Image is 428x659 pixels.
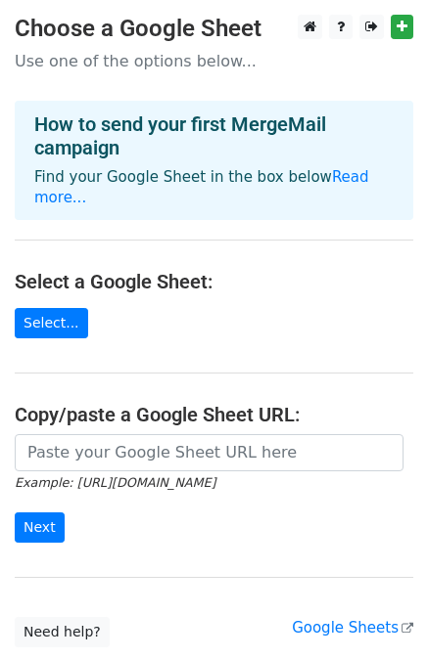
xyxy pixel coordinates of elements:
[15,475,215,490] small: Example: [URL][DOMAIN_NAME]
[34,168,369,206] a: Read more...
[15,270,413,293] h4: Select a Google Sheet:
[34,167,394,208] p: Find your Google Sheet in the box below
[292,619,413,637] a: Google Sheets
[34,112,394,159] h4: How to send your first MergeMail campaign
[15,403,413,426] h4: Copy/paste a Google Sheet URL:
[15,512,65,543] input: Next
[15,308,88,338] a: Select...
[15,434,404,471] input: Paste your Google Sheet URL here
[15,617,110,647] a: Need help?
[15,15,413,43] h3: Choose a Google Sheet
[15,51,413,71] p: Use one of the options below...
